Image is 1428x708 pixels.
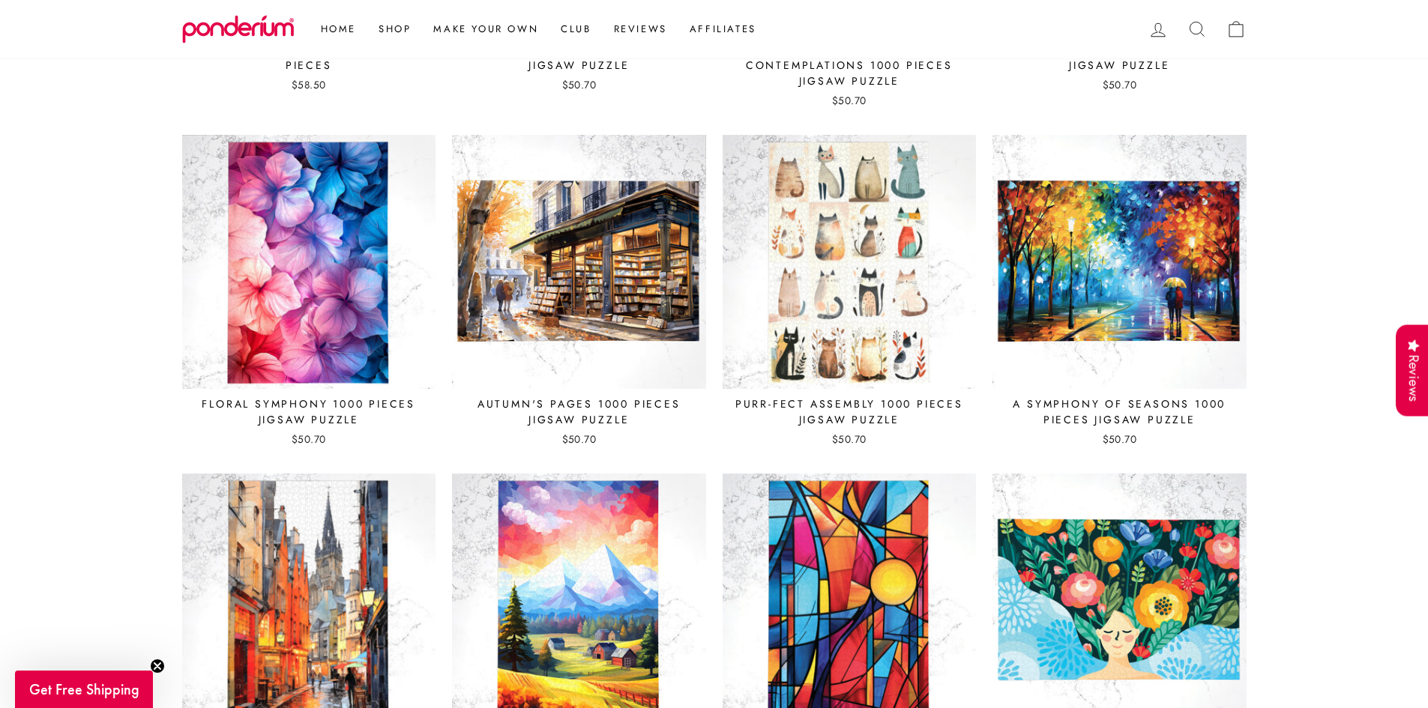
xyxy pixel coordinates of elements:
[723,42,977,89] div: [DEMOGRAPHIC_DATA] Contemplations 1000 Pieces Jigsaw Puzzle
[29,680,139,699] span: Get Free Shipping
[678,16,768,43] a: Affiliates
[549,16,602,43] a: Club
[182,77,436,92] div: $58.50
[150,659,165,674] button: Close teaser
[182,396,436,428] div: Floral Symphony 1000 Pieces Jigsaw Puzzle
[992,77,1247,92] div: $50.70
[992,135,1247,451] a: A Symphony of Seasons 1000 Pieces Jigsaw Puzzle $50.70
[723,135,977,451] a: Purr-fect Assembly 1000 Pieces Jigsaw Puzzle $50.70
[182,135,436,451] a: Floral Symphony 1000 Pieces Jigsaw Puzzle $50.70
[992,396,1247,428] div: A Symphony of Seasons 1000 Pieces Jigsaw Puzzle
[723,396,977,428] div: Purr-fect Assembly 1000 Pieces Jigsaw Puzzle
[452,432,706,447] div: $50.70
[452,77,706,92] div: $50.70
[452,396,706,428] div: Autumn's Pages 1000 Pieces Jigsaw Puzzle
[182,432,436,447] div: $50.70
[367,16,422,43] a: Shop
[1396,324,1428,417] div: Reviews
[723,93,977,108] div: $50.70
[422,16,549,43] a: Make Your Own
[992,432,1247,447] div: $50.70
[15,671,153,708] div: Get Free ShippingClose teaser
[302,16,768,43] ul: Primary
[723,432,977,447] div: $50.70
[452,135,706,451] a: Autumn's Pages 1000 Pieces Jigsaw Puzzle $50.70
[603,16,678,43] a: Reviews
[182,15,295,43] img: Ponderium
[310,16,367,43] a: Home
